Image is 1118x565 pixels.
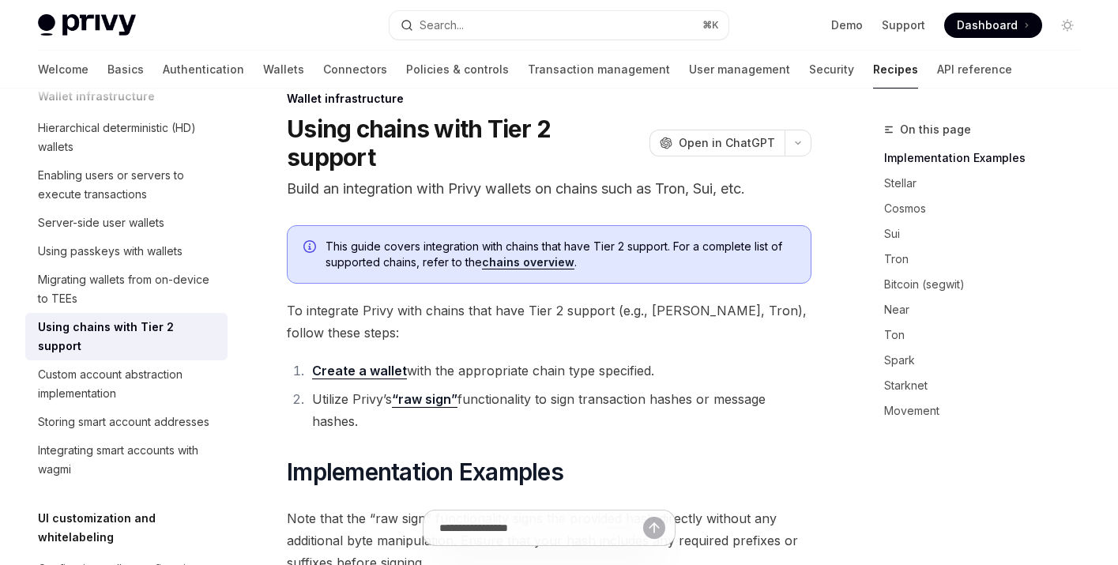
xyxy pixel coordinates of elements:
span: Implementation Examples [287,458,563,486]
button: Toggle dark mode [1055,13,1080,38]
a: Transaction management [528,51,670,89]
div: Hierarchical deterministic (HD) wallets [38,119,218,156]
a: Policies & controls [406,51,509,89]
a: Movement [884,398,1093,424]
a: Integrating smart accounts with wagmi [25,436,228,484]
a: Sui [884,221,1093,247]
div: Server-side user wallets [38,213,164,232]
a: Hierarchical deterministic (HD) wallets [25,114,228,161]
span: Dashboard [957,17,1018,33]
div: Custom account abstraction implementation [38,365,218,403]
a: Ton [884,322,1093,348]
span: ⌘ K [702,19,719,32]
li: Utilize Privy’s functionality to sign transaction hashes or message hashes. [307,388,811,432]
a: Server-side user wallets [25,209,228,237]
a: Dashboard [944,13,1042,38]
a: Custom account abstraction implementation [25,360,228,408]
a: Tron [884,247,1093,272]
a: Using chains with Tier 2 support [25,313,228,360]
a: Migrating wallets from on-device to TEEs [25,266,228,313]
div: Migrating wallets from on-device to TEEs [38,270,218,308]
a: chains overview [482,255,574,269]
a: Starknet [884,373,1093,398]
div: Search... [420,16,464,35]
div: Wallet infrastructure [287,91,811,107]
a: Welcome [38,51,88,89]
a: Bitcoin (segwit) [884,272,1093,297]
div: Using passkeys with wallets [38,242,183,261]
li: with the appropriate chain type specified. [307,360,811,382]
span: Open in ChatGPT [679,135,775,151]
a: Near [884,297,1093,322]
span: This guide covers integration with chains that have Tier 2 support. For a complete list of suppor... [326,239,795,270]
div: Storing smart account addresses [38,412,209,431]
button: Send message [643,517,665,539]
h5: UI customization and whitelabeling [38,509,228,547]
button: Open search [390,11,728,40]
img: light logo [38,14,136,36]
a: Basics [107,51,144,89]
a: Cosmos [884,196,1093,221]
a: Authentication [163,51,244,89]
a: Create a wallet [312,363,407,379]
span: On this page [900,120,971,139]
a: Support [882,17,925,33]
a: Spark [884,348,1093,373]
span: To integrate Privy with chains that have Tier 2 support (e.g., [PERSON_NAME], Tron), follow these... [287,299,811,344]
div: Integrating smart accounts with wagmi [38,441,218,479]
a: Storing smart account addresses [25,408,228,436]
a: Wallets [263,51,304,89]
a: Security [809,51,854,89]
p: Build an integration with Privy wallets on chains such as Tron, Sui, etc. [287,178,811,200]
a: Recipes [873,51,918,89]
a: Implementation Examples [884,145,1093,171]
svg: Info [303,240,319,256]
div: Using chains with Tier 2 support [38,318,218,356]
a: Enabling users or servers to execute transactions [25,161,228,209]
a: API reference [937,51,1012,89]
a: Demo [831,17,863,33]
button: Open in ChatGPT [649,130,785,156]
a: Using passkeys with wallets [25,237,228,266]
a: User management [689,51,790,89]
div: Enabling users or servers to execute transactions [38,166,218,204]
a: “raw sign” [392,391,457,408]
a: Connectors [323,51,387,89]
input: Ask a question... [439,510,643,545]
h1: Using chains with Tier 2 support [287,115,643,171]
a: Stellar [884,171,1093,196]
